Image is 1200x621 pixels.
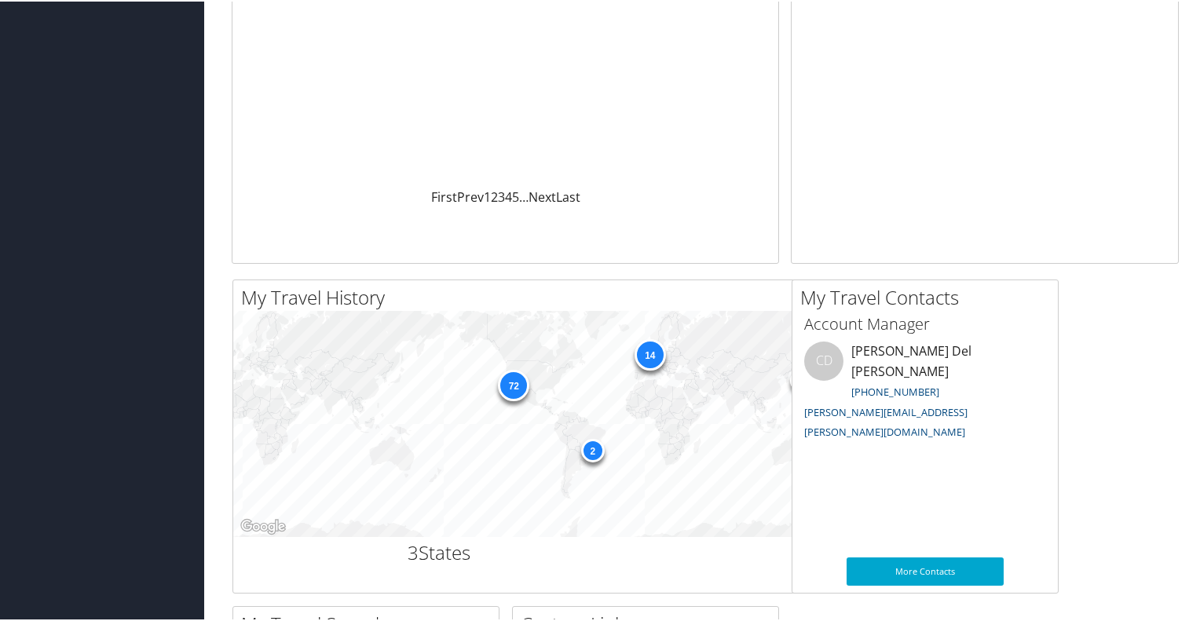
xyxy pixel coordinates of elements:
[237,515,289,535] a: Open this area in Google Maps (opens a new window)
[581,437,605,461] div: 2
[498,367,529,399] div: 72
[804,312,1046,334] h3: Account Manager
[804,404,968,438] a: [PERSON_NAME][EMAIL_ADDRESS][PERSON_NAME][DOMAIN_NAME]
[498,187,505,204] a: 3
[800,283,1058,309] h2: My Travel Contacts
[408,538,419,564] span: 3
[851,383,939,397] a: [PHONE_NUMBER]
[431,187,457,204] a: First
[457,187,484,204] a: Prev
[491,187,498,204] a: 2
[635,338,666,369] div: 14
[512,187,519,204] a: 5
[505,187,512,204] a: 4
[529,187,556,204] a: Next
[804,340,843,379] div: CD
[519,187,529,204] span: …
[847,556,1004,584] a: More Contacts
[657,538,1045,564] h2: Countries
[790,367,814,391] div: 8
[245,538,633,564] h2: States
[484,187,491,204] a: 1
[241,283,1056,309] h2: My Travel History
[237,515,289,535] img: Google
[556,187,580,204] a: Last
[796,340,1054,444] li: [PERSON_NAME] Del [PERSON_NAME]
